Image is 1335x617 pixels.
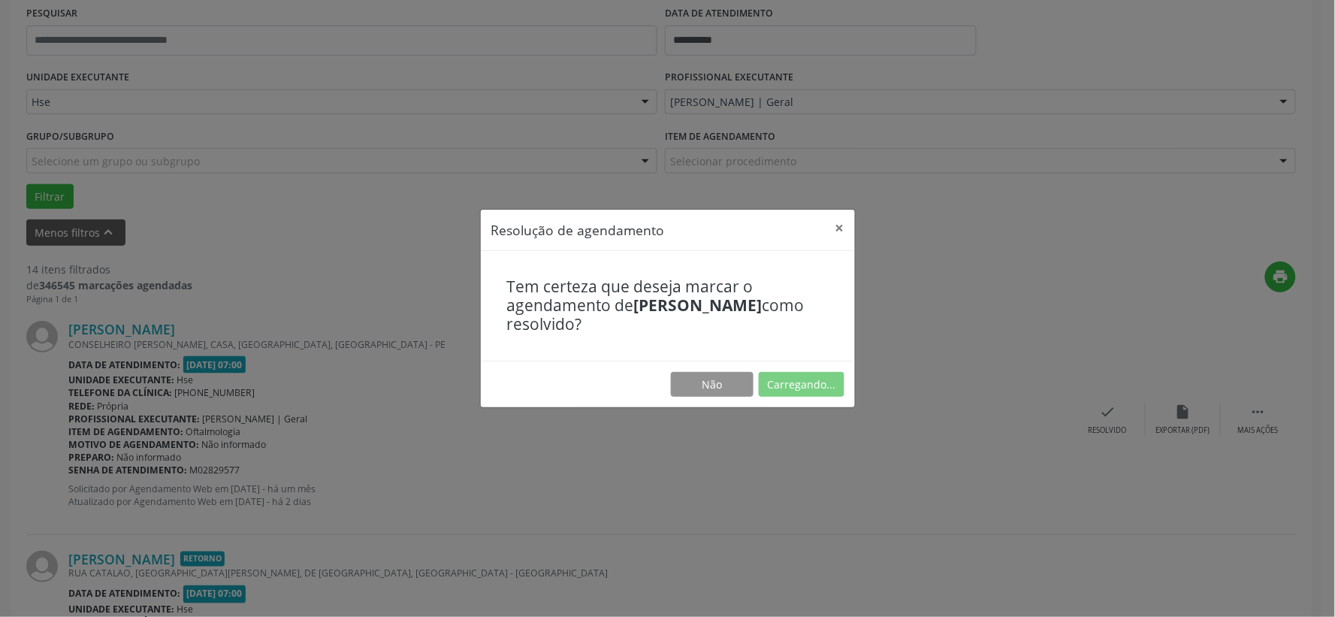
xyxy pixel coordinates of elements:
button: Close [825,210,855,246]
b: [PERSON_NAME] [634,295,763,316]
h5: Resolução de agendamento [491,220,665,240]
button: Não [671,372,754,398]
h4: Tem certeza que deseja marcar o agendamento de como resolvido? [507,277,829,334]
button: Carregando... [759,372,844,398]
